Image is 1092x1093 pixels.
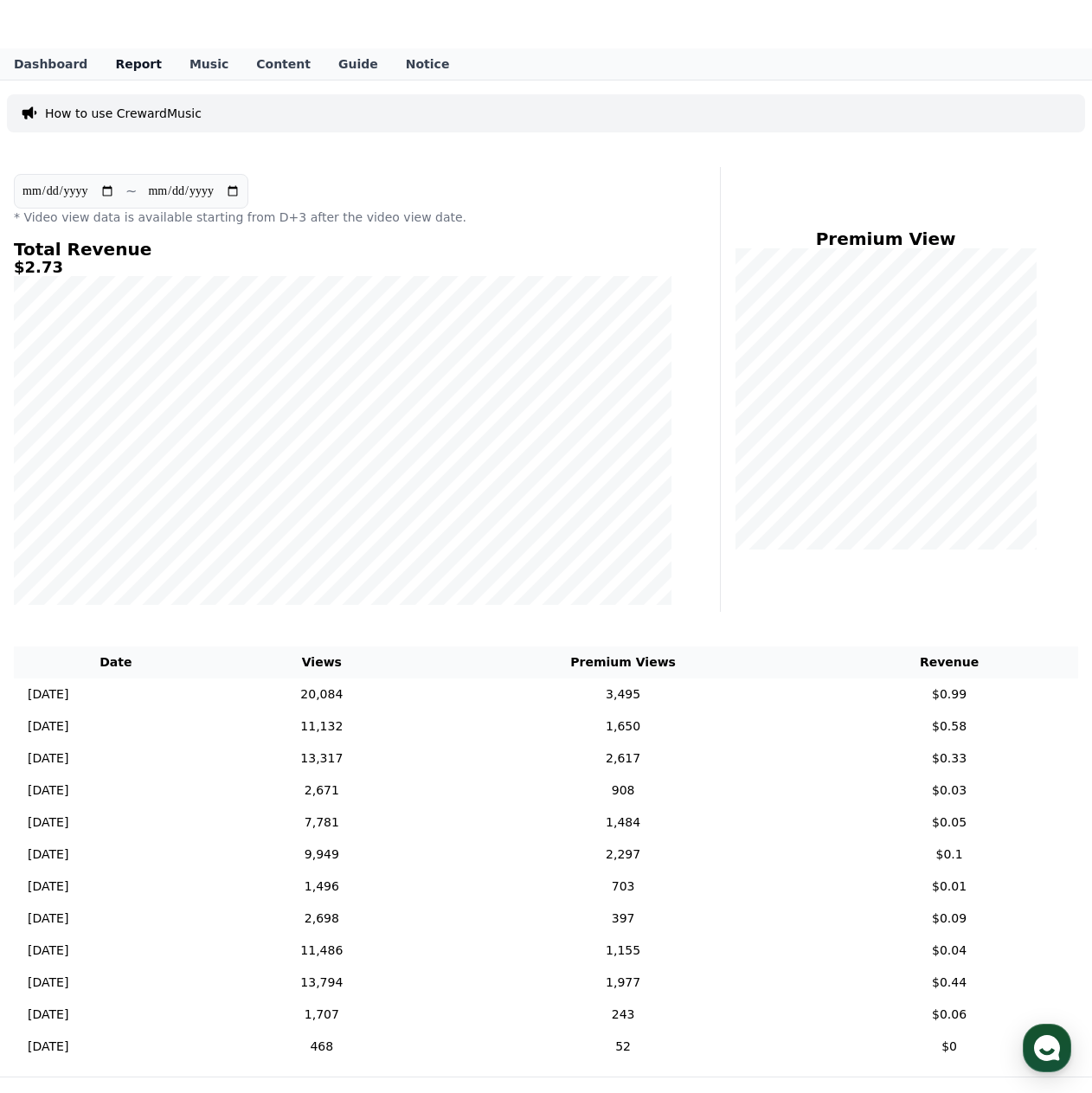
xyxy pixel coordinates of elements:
[144,575,195,589] span: Messages
[28,878,68,896] p: [DATE]
[820,1031,1078,1063] td: $0
[28,910,68,928] p: [DATE]
[820,710,1078,743] td: $0.58
[820,903,1078,935] td: $0.09
[426,967,820,999] td: 1,977
[218,903,426,935] td: 2,698
[392,48,464,80] a: Notice
[14,646,218,678] th: Date
[14,259,671,276] h5: $2.73
[218,775,426,807] td: 2,671
[820,807,1078,839] td: $0.05
[14,209,671,226] p: * Video view data is available starting from D+3 after the video view date.
[426,935,820,967] td: 1,155
[28,749,68,768] p: [DATE]
[218,807,426,839] td: 7,781
[218,999,426,1031] td: 1,707
[218,710,426,743] td: 11,132
[218,967,426,999] td: 13,794
[218,871,426,903] td: 1,496
[820,775,1078,807] td: $0.03
[820,839,1078,871] td: $0.1
[44,575,74,588] span: Home
[5,549,114,592] a: Home
[28,1038,68,1056] p: [DATE]
[426,999,820,1031] td: 243
[28,1006,68,1024] p: [DATE]
[242,48,324,80] a: Content
[218,1031,426,1063] td: 468
[426,743,820,775] td: 2,617
[28,781,68,800] p: [DATE]
[176,48,242,80] a: Music
[218,935,426,967] td: 11,486
[28,845,68,864] p: [DATE]
[218,743,426,775] td: 13,317
[426,678,820,710] td: 3,495
[426,1031,820,1063] td: 52
[125,181,137,202] p: ~
[426,775,820,807] td: 908
[820,678,1078,710] td: $0.99
[45,105,202,122] a: How to use CrewardMusic
[820,935,1078,967] td: $0.04
[223,549,332,592] a: Settings
[426,871,820,903] td: 703
[101,48,176,80] a: Report
[820,999,1078,1031] td: $0.06
[820,967,1078,999] td: $0.44
[820,743,1078,775] td: $0.33
[324,48,392,80] a: Guide
[426,807,820,839] td: 1,484
[14,240,671,259] h4: Total Revenue
[256,575,299,588] span: Settings
[14,10,144,38] a: CReward
[28,813,68,832] p: [DATE]
[218,839,426,871] td: 9,949
[426,646,820,678] th: Premium Views
[735,229,1037,248] h4: Premium View
[820,646,1078,678] th: Revenue
[42,10,144,38] span: CReward
[218,678,426,710] td: 20,084
[28,942,68,960] p: [DATE]
[28,685,68,704] p: [DATE]
[114,549,223,592] a: Messages
[426,839,820,871] td: 2,297
[28,717,68,736] p: [DATE]
[28,974,68,992] p: [DATE]
[426,903,820,935] td: 397
[218,646,426,678] th: Views
[426,710,820,743] td: 1,650
[820,871,1078,903] td: $0.01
